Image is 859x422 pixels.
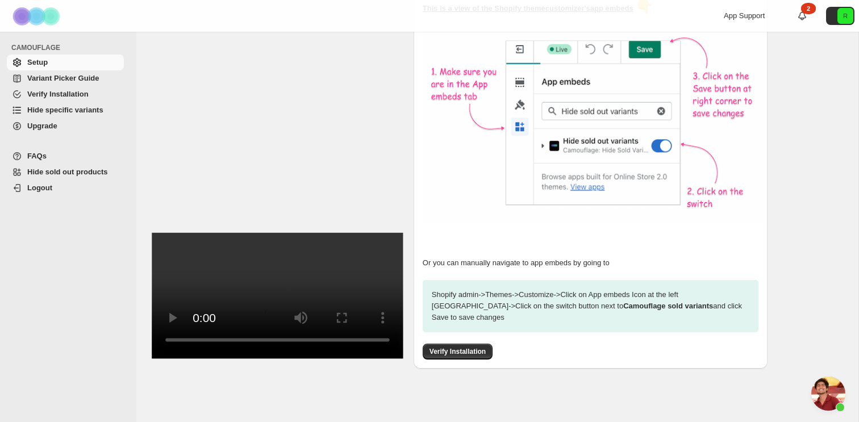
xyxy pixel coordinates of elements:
video: Enable Camouflage in theme app embeds [152,233,403,358]
span: Setup [27,58,48,66]
img: camouflage-enable [423,23,764,222]
a: Hide sold out products [7,164,124,180]
a: 2 [797,10,808,22]
a: Variant Picker Guide [7,70,124,86]
a: Verify Installation [7,86,124,102]
div: 2 [801,3,816,14]
button: Avatar with initials R [826,7,854,25]
a: Setup [7,55,124,70]
strong: Camouflage sold variants [623,302,713,310]
button: Verify Installation [423,344,493,360]
text: R [843,12,848,19]
a: Hide specific variants [7,102,124,118]
p: Or you can manually navigate to app embeds by going to [423,257,758,269]
span: CAMOUFLAGE [11,43,128,52]
div: Ouvrir le chat [811,377,845,411]
a: Logout [7,180,124,196]
p: Shopify admin -> Themes -> Customize -> Click on App embeds Icon at the left [GEOGRAPHIC_DATA] ->... [423,280,758,332]
span: Variant Picker Guide [27,74,99,82]
span: Logout [27,183,52,192]
span: App Support [724,11,765,20]
span: Upgrade [27,122,57,130]
span: Hide sold out products [27,168,108,176]
span: Verify Installation [27,90,89,98]
span: Avatar with initials R [837,8,853,24]
span: Hide specific variants [27,106,103,114]
span: Verify Installation [429,347,486,356]
a: Verify Installation [423,347,493,356]
a: Upgrade [7,118,124,134]
span: FAQs [27,152,47,160]
img: Camouflage [9,1,66,32]
a: FAQs [7,148,124,164]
